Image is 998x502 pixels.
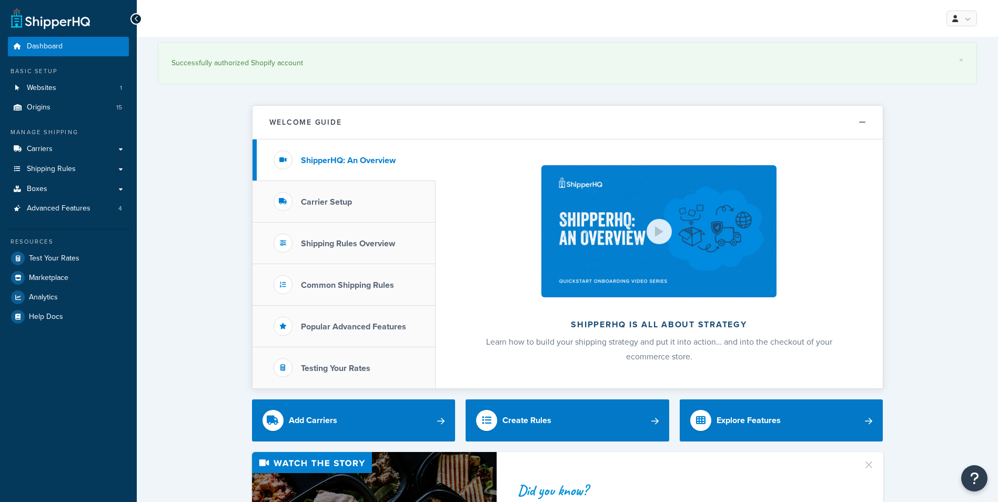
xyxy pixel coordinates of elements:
[8,78,129,98] li: Websites
[8,128,129,137] div: Manage Shipping
[8,37,129,56] a: Dashboard
[172,56,963,71] div: Successfully authorized Shopify account
[8,98,129,117] a: Origins15
[8,159,129,179] a: Shipping Rules
[27,165,76,174] span: Shipping Rules
[8,179,129,199] a: Boxes
[961,465,987,491] button: Open Resource Center
[518,483,850,498] div: Did you know?
[118,204,122,213] span: 4
[27,145,53,154] span: Carriers
[116,103,122,112] span: 15
[29,293,58,302] span: Analytics
[8,139,129,159] a: Carriers
[301,239,395,248] h3: Shipping Rules Overview
[959,56,963,64] a: ×
[8,98,129,117] li: Origins
[29,274,68,283] span: Marketplace
[301,156,396,165] h3: ShipperHQ: An Overview
[680,399,883,441] a: Explore Features
[27,103,51,112] span: Origins
[29,313,63,322] span: Help Docs
[301,364,370,373] h3: Testing Your Rates
[541,165,776,297] img: ShipperHQ is all about strategy
[8,237,129,246] div: Resources
[301,280,394,290] h3: Common Shipping Rules
[466,399,669,441] a: Create Rules
[252,399,456,441] a: Add Carriers
[8,199,129,218] a: Advanced Features4
[27,84,56,93] span: Websites
[27,185,47,194] span: Boxes
[8,268,129,287] a: Marketplace
[27,204,90,213] span: Advanced Features
[8,199,129,218] li: Advanced Features
[717,413,781,428] div: Explore Features
[8,288,129,307] a: Analytics
[253,106,883,139] button: Welcome Guide
[27,42,63,51] span: Dashboard
[463,320,855,329] h2: ShipperHQ is all about strategy
[301,322,406,332] h3: Popular Advanced Features
[8,307,129,326] a: Help Docs
[29,254,79,263] span: Test Your Rates
[8,78,129,98] a: Websites1
[486,336,832,363] span: Learn how to build your shipping strategy and put it into action… and into the checkout of your e...
[289,413,337,428] div: Add Carriers
[269,118,342,126] h2: Welcome Guide
[301,197,352,207] h3: Carrier Setup
[502,413,551,428] div: Create Rules
[8,249,129,268] a: Test Your Rates
[120,84,122,93] span: 1
[8,67,129,76] div: Basic Setup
